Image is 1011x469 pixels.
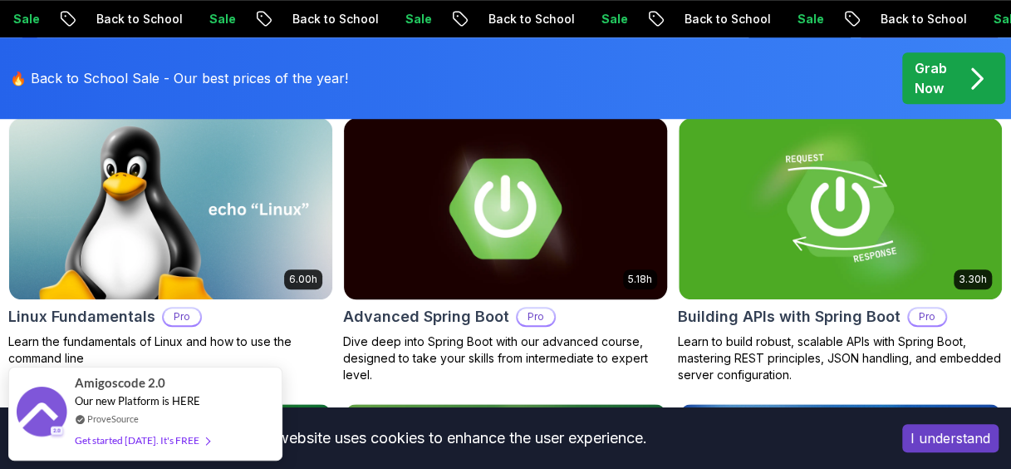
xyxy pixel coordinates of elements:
[17,387,66,441] img: provesource social proof notification image
[336,114,675,304] img: Advanced Spring Boot card
[586,11,639,27] p: Sale
[678,305,901,328] h2: Building APIs with Spring Boot
[10,68,348,88] p: 🔥 Back to School Sale - Our best prices of the year!
[12,420,877,457] div: This website uses cookies to enhance the user experience.
[8,333,333,367] p: Learn the fundamentals of Linux and how to use the command line
[277,11,390,27] p: Back to School
[915,58,947,98] p: Grab Now
[343,305,509,328] h2: Advanced Spring Boot
[164,309,200,325] p: Pro
[75,431,209,450] div: Get started [DATE]. It's FREE
[909,309,945,325] p: Pro
[518,309,554,325] p: Pro
[473,11,586,27] p: Back to School
[8,117,333,367] a: Linux Fundamentals card6.00hLinux FundamentalsProLearn the fundamentals of Linux and how to use t...
[678,117,1003,383] a: Building APIs with Spring Boot card3.30hBuilding APIs with Spring BootProLearn to build robust, s...
[390,11,443,27] p: Sale
[628,273,652,286] p: 5.18h
[343,117,668,383] a: Advanced Spring Boot card5.18hAdvanced Spring BootProDive deep into Spring Boot with our advanced...
[289,273,317,286] p: 6.00h
[865,11,978,27] p: Back to School
[343,333,668,383] p: Dive deep into Spring Boot with our advanced course, designed to take your skills from intermedia...
[75,394,200,407] span: Our new Platform is HERE
[782,11,835,27] p: Sale
[959,273,987,286] p: 3.30h
[75,373,165,392] span: Amigoscode 2.0
[81,11,194,27] p: Back to School
[9,118,332,299] img: Linux Fundamentals card
[902,424,999,452] button: Accept cookies
[669,11,782,27] p: Back to School
[194,11,247,27] p: Sale
[678,333,1003,383] p: Learn to build robust, scalable APIs with Spring Boot, mastering REST principles, JSON handling, ...
[8,305,155,328] h2: Linux Fundamentals
[87,412,139,426] a: ProveSource
[679,118,1002,299] img: Building APIs with Spring Boot card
